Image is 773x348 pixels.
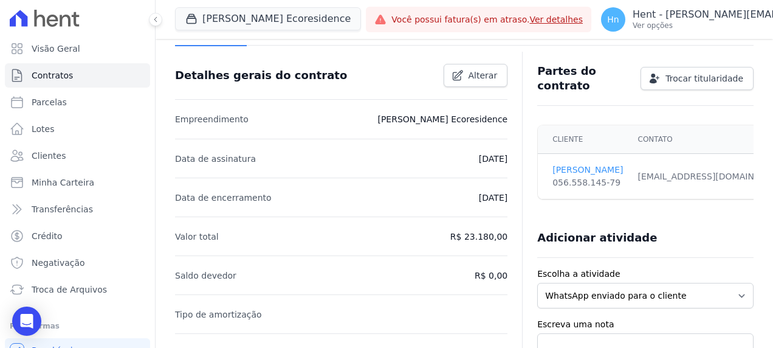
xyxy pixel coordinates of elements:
div: Open Intercom Messenger [12,307,41,336]
h3: Adicionar atividade [537,231,657,245]
p: R$ 0,00 [475,268,507,283]
h3: Partes do contrato [537,64,631,93]
a: Visão Geral [5,37,150,61]
p: Saldo devedor [175,268,236,283]
p: Data de encerramento [175,190,272,205]
a: Parcelas [5,90,150,114]
span: Minha Carteira [32,176,94,189]
a: Lotes [5,117,150,141]
a: Minha Carteira [5,170,150,195]
button: [PERSON_NAME] Ecoresidence [175,7,361,30]
a: Negativação [5,251,150,275]
span: Troca de Arquivos [32,284,107,296]
p: Empreendimento [175,112,249,127]
p: [DATE] [479,151,507,166]
h3: Detalhes gerais do contrato [175,68,347,83]
a: [PERSON_NAME] [552,164,623,176]
span: Alterar [469,69,498,82]
span: Trocar titularidade [665,72,743,85]
th: Cliente [538,125,630,154]
span: Clientes [32,150,66,162]
div: Plataformas [10,319,145,333]
a: Crédito [5,224,150,248]
a: Troca de Arquivos [5,277,150,302]
span: Você possui fatura(s) em atraso. [391,13,583,26]
p: R$ 23.180,00 [450,229,507,244]
span: Crédito [32,230,63,242]
div: 056.558.145-79 [552,176,623,189]
span: Lotes [32,123,55,135]
p: [PERSON_NAME] Ecoresidence [377,112,507,127]
a: Alterar [444,64,508,87]
a: Contratos [5,63,150,88]
span: Hn [607,15,619,24]
a: Clientes [5,144,150,168]
a: Ver detalhes [529,15,583,24]
p: Data de assinatura [175,151,256,166]
p: Tipo de amortização [175,307,262,322]
span: Visão Geral [32,43,80,55]
p: Valor total [175,229,219,244]
a: Trocar titularidade [641,67,754,90]
p: [DATE] [479,190,507,205]
label: Escolha a atividade [537,268,754,280]
label: Escreva uma nota [537,318,754,331]
span: Contratos [32,69,73,82]
span: Transferências [32,203,93,215]
span: Parcelas [32,96,67,108]
a: Transferências [5,197,150,221]
span: Negativação [32,257,85,269]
